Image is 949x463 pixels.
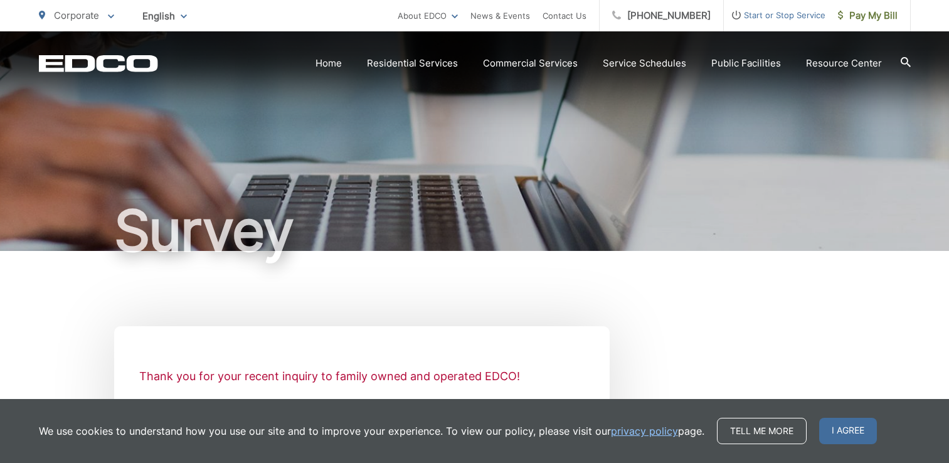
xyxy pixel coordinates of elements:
[838,8,898,23] span: Pay My Bill
[806,56,882,71] a: Resource Center
[315,56,342,71] a: Home
[39,423,704,439] p: We use cookies to understand how you use our site and to improve your experience. To view our pol...
[717,418,807,444] a: Tell me more
[611,423,678,439] a: privacy policy
[54,9,99,21] span: Corporate
[398,8,458,23] a: About EDCO
[711,56,781,71] a: Public Facilities
[483,56,578,71] a: Commercial Services
[819,418,877,444] span: I agree
[133,5,196,27] span: English
[139,398,585,428] p: In order to ensure we continue to exceed expectations, we would very much appreciate your respons...
[603,56,686,71] a: Service Schedules
[39,55,158,72] a: EDCD logo. Return to the homepage.
[39,200,911,262] h1: Survey
[543,8,586,23] a: Contact Us
[139,367,585,386] p: Thank you for your recent inquiry to family owned and operated EDCO!
[367,56,458,71] a: Residential Services
[470,8,530,23] a: News & Events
